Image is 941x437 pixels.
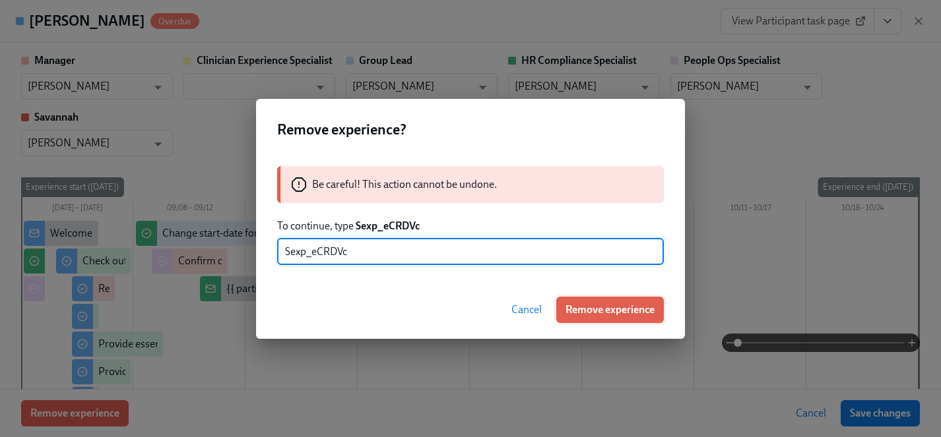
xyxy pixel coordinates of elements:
[356,219,420,232] strong: Sexp_eCRDVc
[277,219,664,233] p: To continue, type
[556,297,664,323] button: Remove experience
[502,297,551,323] button: Cancel
[566,303,655,316] span: Remove experience
[312,177,497,192] p: Be careful! This action cannot be undone.
[511,303,542,316] span: Cancel
[277,120,664,140] h2: Remove experience?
